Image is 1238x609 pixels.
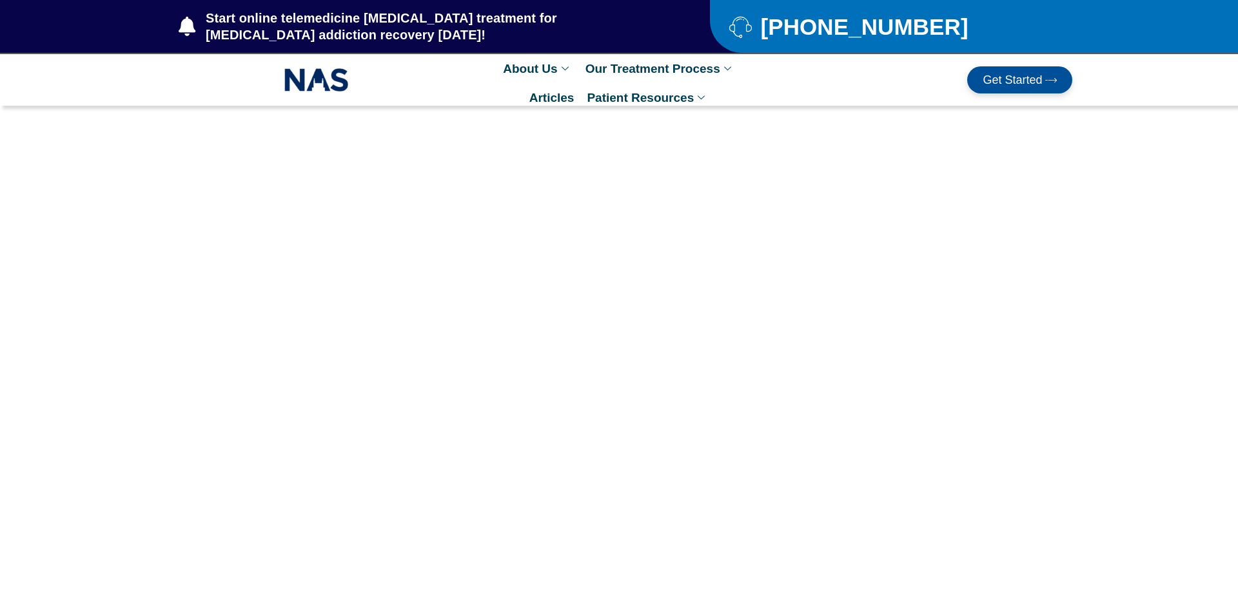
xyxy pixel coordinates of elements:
a: [PHONE_NUMBER] [729,15,1041,38]
a: Our Treatment Process [579,54,742,83]
a: Start online telemedicine [MEDICAL_DATA] treatment for [MEDICAL_DATA] addiction recovery [DATE]! [179,10,658,43]
a: Patient Resources [580,83,715,112]
span: Get Started [983,74,1042,86]
a: About Us [496,54,578,83]
img: NAS_email_signature-removebg-preview.png [284,65,349,95]
a: Get Started [967,66,1072,93]
a: Articles [523,83,581,112]
span: [PHONE_NUMBER] [757,19,968,35]
span: Start online telemedicine [MEDICAL_DATA] treatment for [MEDICAL_DATA] addiction recovery [DATE]! [202,10,658,43]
